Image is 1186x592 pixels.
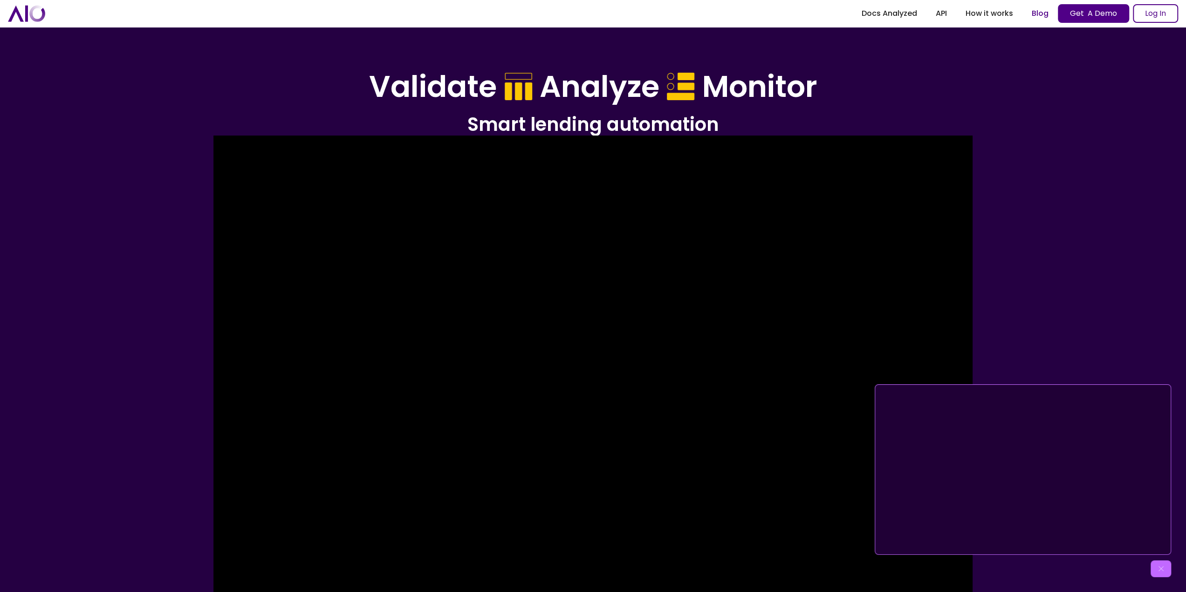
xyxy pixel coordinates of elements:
[1022,5,1058,22] a: Blog
[540,69,659,105] h1: Analyze
[1058,4,1129,23] a: Get A Demo
[702,69,817,105] h1: Monitor
[328,112,859,136] h2: Smart lending automation
[1133,4,1178,23] a: Log In
[956,5,1022,22] a: How it works
[852,5,926,22] a: Docs Analyzed
[879,388,1167,551] iframe: AIO - powering financial decision making
[8,5,45,21] a: home
[369,69,497,105] h1: Validate
[926,5,956,22] a: API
